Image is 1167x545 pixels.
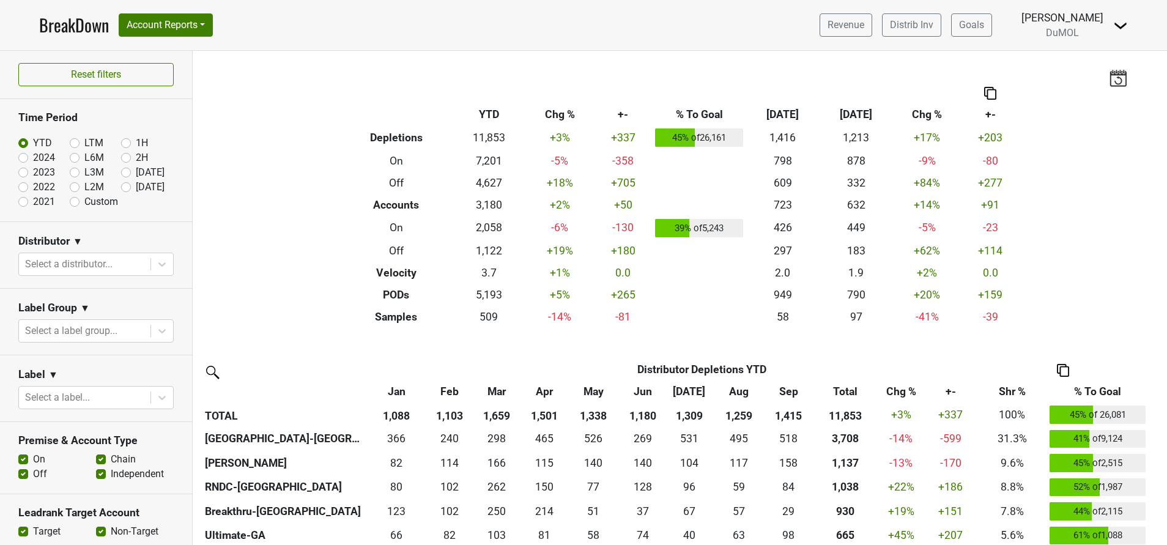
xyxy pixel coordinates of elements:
[473,475,521,500] td: 261.5
[202,499,367,524] th: Breakthru-[GEOGRAPHIC_DATA]
[521,402,568,427] th: 1,501
[820,262,893,284] td: 1.9
[524,479,565,495] div: 150
[426,358,977,380] th: Distributor Depletions YTD
[927,479,974,495] div: +186
[476,527,519,543] div: 103
[452,103,525,125] th: YTD
[571,431,617,447] div: 526
[768,527,809,543] div: 98
[878,451,924,475] td: -13 %
[473,402,521,427] th: 1,659
[80,301,90,316] span: ▼
[666,402,713,427] th: 1,309
[666,380,713,402] th: Jul: activate to sort column ascending
[713,402,765,427] th: 1,259
[878,427,924,451] td: -14 %
[623,527,663,543] div: 74
[18,235,70,248] h3: Distributor
[893,240,961,262] td: +62 %
[33,524,61,539] label: Target
[594,262,652,284] td: 0.0
[623,431,663,447] div: 269
[18,63,174,86] button: Reset filters
[202,361,221,381] img: filter
[927,503,974,519] div: +151
[568,402,620,427] th: 1,338
[367,380,426,402] th: Jan: activate to sort column ascending
[119,13,213,37] button: Account Reports
[746,262,820,284] td: 2.0
[716,455,762,471] div: 117
[594,172,652,194] td: +705
[521,380,568,402] th: Apr: activate to sort column ascending
[476,479,519,495] div: 262
[33,195,55,209] label: 2021
[961,103,1020,125] th: +-
[666,427,713,451] td: 531.336
[878,380,924,402] th: Chg %: activate to sort column ascending
[713,380,765,402] th: Aug: activate to sort column ascending
[669,503,709,519] div: 67
[820,240,893,262] td: 183
[820,125,893,150] td: 1,213
[951,13,992,37] a: Goals
[961,306,1020,328] td: -39
[111,467,164,481] label: Independent
[341,284,453,306] th: PODs
[961,262,1020,284] td: 0.0
[812,380,878,402] th: Total: activate to sort column ascending
[452,306,525,328] td: 509
[452,240,525,262] td: 1,122
[938,409,963,421] span: +337
[594,194,652,216] td: +50
[984,87,996,100] img: Copy to clipboard
[1046,27,1079,39] span: DuMOL
[820,284,893,306] td: 790
[666,499,713,524] td: 66.671
[924,380,977,402] th: +-: activate to sort column ascending
[746,306,820,328] td: 58
[18,302,77,314] h3: Label Group
[341,172,453,194] th: Off
[525,216,594,240] td: -6 %
[815,503,876,519] div: 930
[768,503,809,519] div: 29
[525,150,594,172] td: -5 %
[571,455,617,471] div: 140
[341,262,453,284] th: Velocity
[666,451,713,475] td: 104.167
[33,165,55,180] label: 2023
[525,103,594,125] th: Chg %
[820,306,893,328] td: 97
[426,451,473,475] td: 114.167
[765,475,812,500] td: 84.168
[594,150,652,172] td: -358
[716,479,762,495] div: 59
[341,240,453,262] th: Off
[882,13,941,37] a: Distrib Inv
[1109,69,1127,86] img: last_updated_date
[341,216,453,240] th: On
[620,427,666,451] td: 268.668
[977,427,1047,451] td: 31.3%
[473,451,521,475] td: 166.334
[202,451,367,475] th: [PERSON_NAME]
[525,262,594,284] td: +1 %
[136,165,165,180] label: [DATE]
[473,380,521,402] th: Mar: activate to sort column ascending
[84,180,104,195] label: L2M
[73,234,83,249] span: ▼
[426,402,473,427] th: 1,103
[429,455,469,471] div: 114
[594,103,652,125] th: +-
[84,195,118,209] label: Custom
[370,527,423,543] div: 66
[815,479,876,495] div: 1,038
[765,451,812,475] td: 158.333
[594,125,652,150] td: +337
[713,427,765,451] td: 495
[927,527,974,543] div: +207
[524,527,565,543] div: 81
[891,409,911,421] span: +3%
